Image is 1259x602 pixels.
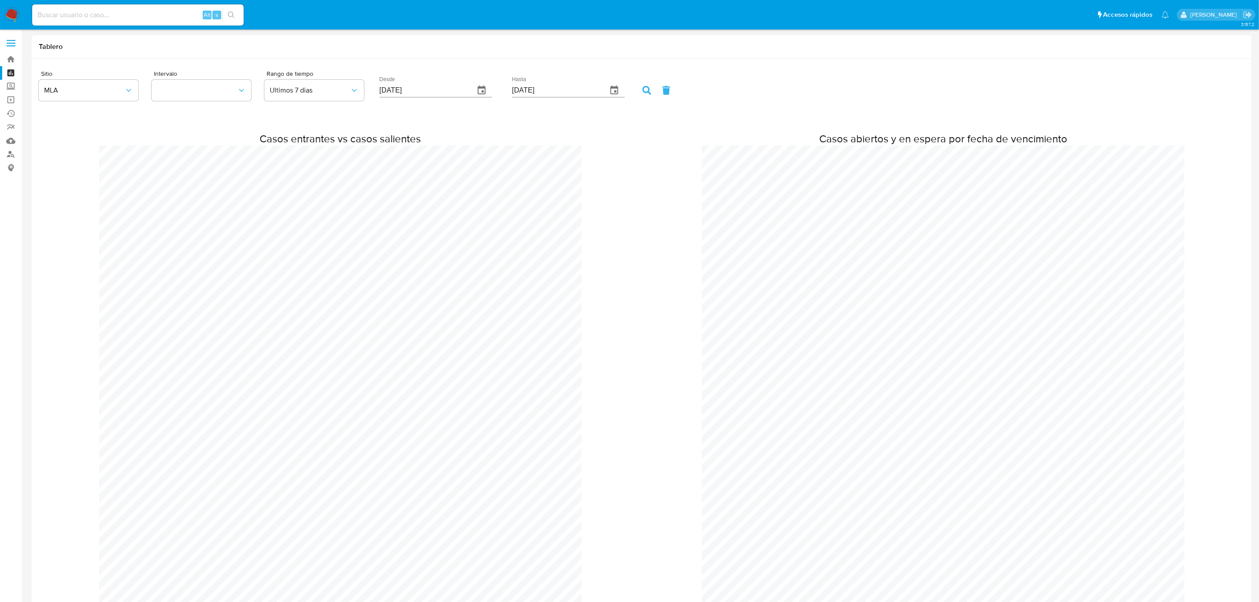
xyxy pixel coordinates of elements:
label: Desde [379,77,395,82]
span: Alt [204,11,211,19]
a: Salir [1243,10,1252,19]
label: Hasta [512,77,526,82]
button: search-icon [222,9,240,21]
input: Buscar usuario o caso... [32,9,244,21]
p: andres.vilosio@mercadolibre.com [1190,11,1240,19]
a: Notificaciones [1162,11,1169,19]
button: MLA [39,80,138,101]
span: Sitio [41,71,154,77]
h1: Tablero [39,42,1245,51]
span: Ultimos 7 dias [270,86,350,95]
span: s [215,11,218,19]
span: MLA [44,86,124,95]
h2: Casos abiertos y en espera por fecha de vencimiento [702,132,1185,145]
span: Rango de tiempo [267,71,379,77]
h2: Casos entrantes vs casos salientes [99,132,582,145]
span: Intervalo [154,71,267,77]
span: Accesos rápidos [1103,10,1153,19]
button: Ultimos 7 dias [264,80,364,101]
